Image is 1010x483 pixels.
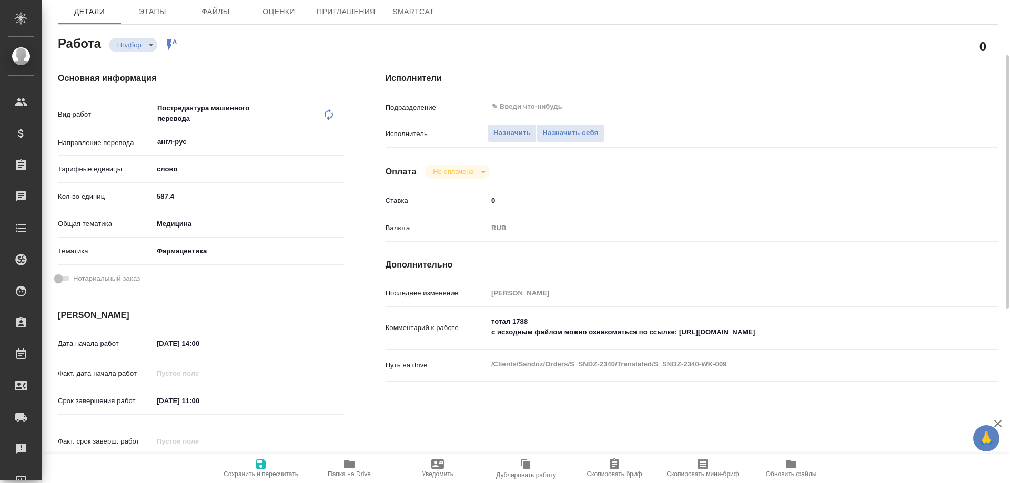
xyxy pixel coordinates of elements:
span: Дублировать работу [496,471,556,479]
button: Open [942,106,944,108]
span: Уведомить [422,470,453,478]
textarea: /Clients/Sandoz/Orders/S_SNDZ-2340/Translated/S_SNDZ-2340-WK-009 [488,355,947,373]
span: Нотариальный заказ [73,273,140,284]
div: RUB [488,219,947,237]
p: Валюта [386,223,488,233]
button: Папка на Drive [305,454,393,483]
span: Назначить [493,127,531,139]
input: Пустое поле [153,434,245,449]
span: SmartCat [388,5,439,18]
h2: 0 [979,37,986,55]
div: Подбор [425,165,489,179]
span: Назначить себя [542,127,598,139]
input: ✎ Введи что-нибудь [153,393,245,408]
p: Подразделение [386,102,488,113]
span: Обновить файлы [766,470,817,478]
button: Дублировать работу [482,454,570,483]
div: слово [153,160,344,178]
h4: Основная информация [58,72,344,85]
span: 🙏 [977,427,995,449]
p: Вид работ [58,109,153,120]
h4: Оплата [386,166,417,178]
p: Тематика [58,246,153,256]
button: Скопировать бриф [570,454,659,483]
h2: Работа [58,33,101,52]
input: Пустое поле [153,366,245,381]
button: Обновить файлы [747,454,835,483]
p: Ставка [386,196,488,206]
p: Последнее изменение [386,288,488,299]
h4: [PERSON_NAME] [58,309,344,322]
div: Фармацевтика [153,242,344,260]
p: Факт. дата начала работ [58,368,153,379]
textarea: тотал 1788 с исходным файлом можно ознакомиться по ссылке: [URL][DOMAIN_NAME] [488,313,947,341]
span: Приглашения [317,5,376,18]
p: Тарифные единицы [58,164,153,174]
div: Подбор [109,38,157,52]
p: Комментарий к работе [386,323,488,333]
p: Исполнитель [386,129,488,139]
button: Уведомить [393,454,482,483]
span: Папка на Drive [328,470,371,478]
span: Скопировать мини-бриф [666,470,739,478]
h4: Дополнительно [386,259,998,271]
input: ✎ Введи что-нибудь [488,193,947,208]
p: Дата начала работ [58,338,153,349]
span: Детали [64,5,115,18]
input: ✎ Введи что-нибудь [153,336,245,351]
input: ✎ Введи что-нибудь [153,189,344,204]
input: Пустое поле [488,285,947,301]
p: Кол-во единиц [58,191,153,202]
span: Сохранить и пересчитать [224,470,298,478]
button: Не оплачена [430,167,477,176]
input: ✎ Введи что-нибудь [491,100,909,113]
p: Направление перевода [58,138,153,148]
p: Путь на drive [386,360,488,371]
p: Срок завершения работ [58,396,153,406]
button: Назначить себя [537,124,604,142]
p: Общая тематика [58,219,153,229]
span: Оценки [254,5,304,18]
button: Назначить [488,124,537,142]
span: Файлы [190,5,241,18]
div: Медицина [153,215,344,233]
p: Факт. срок заверш. работ [58,436,153,447]
span: Скопировать бриф [587,470,642,478]
button: 🙏 [973,425,999,451]
button: Подбор [114,40,145,49]
button: Open [338,141,340,143]
span: Этапы [127,5,178,18]
button: Сохранить и пересчитать [217,454,305,483]
h4: Исполнители [386,72,998,85]
button: Скопировать мини-бриф [659,454,747,483]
